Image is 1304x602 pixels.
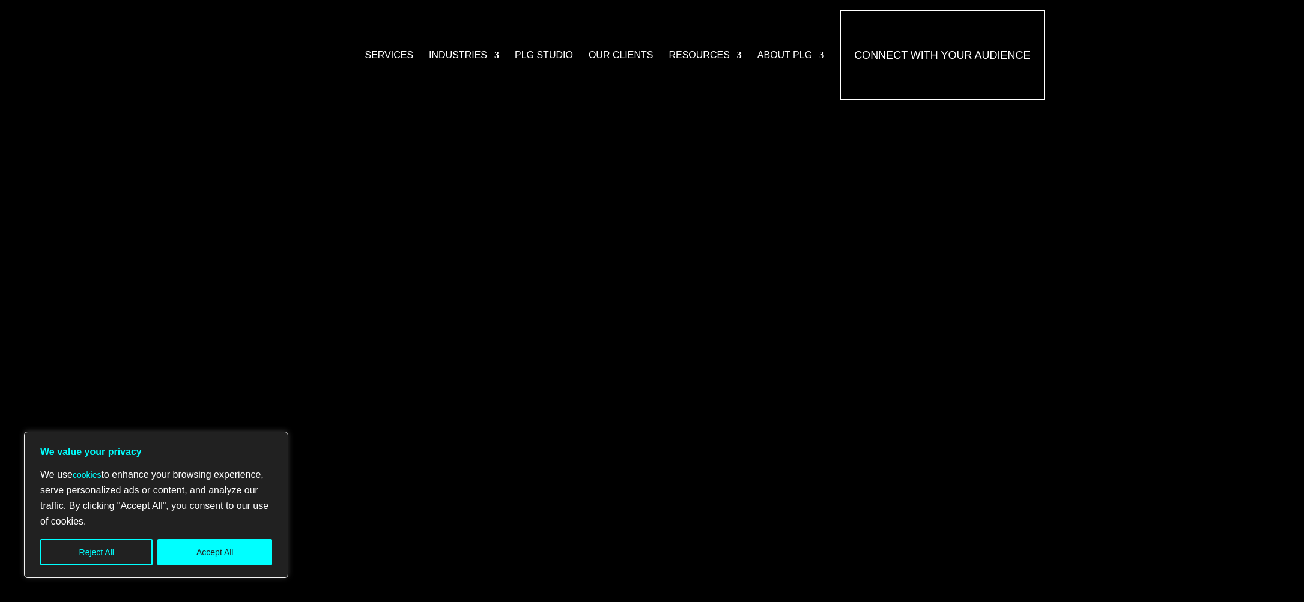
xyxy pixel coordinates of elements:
[589,10,654,100] a: Our Clients
[24,432,288,578] div: We value your privacy
[429,10,499,100] a: Industries
[157,539,272,565] button: Accept All
[669,10,741,100] a: Resources
[73,470,101,480] a: cookies
[40,539,153,565] button: Reject All
[365,10,413,100] a: Services
[40,444,272,460] p: We value your privacy
[840,10,1045,100] a: Connect with Your Audience
[40,467,272,529] p: We use to enhance your browsing experience, serve personalized ads or content, and analyze our tr...
[757,10,824,100] a: About PLG
[515,10,573,100] a: PLG Studio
